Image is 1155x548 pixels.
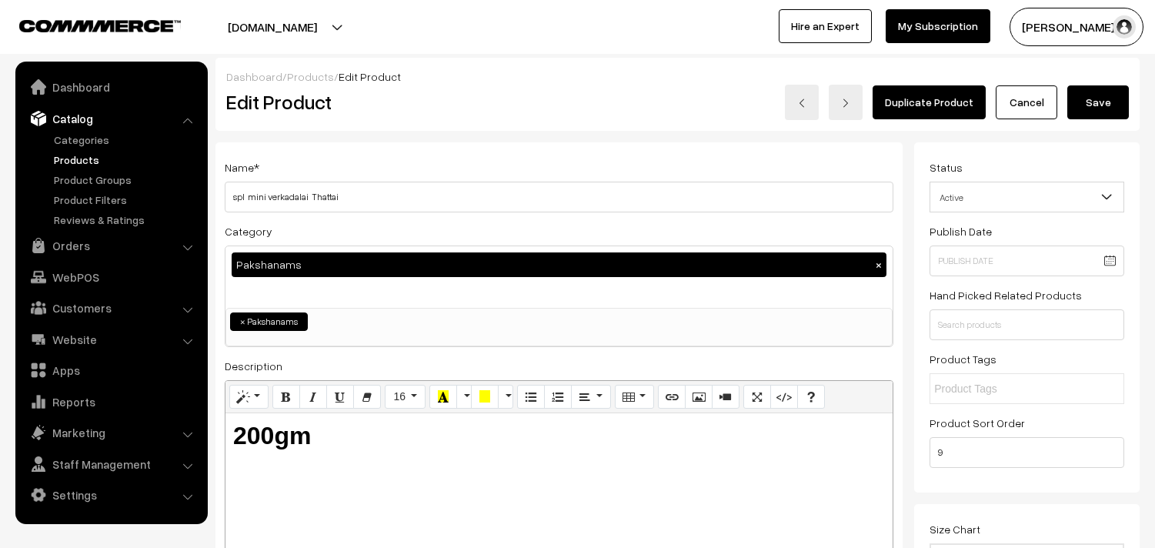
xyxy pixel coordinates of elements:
[225,358,282,374] label: Description
[471,385,499,409] button: Background Color
[930,184,1123,211] span: Active
[930,521,980,537] label: Size Chart
[226,70,282,83] a: Dashboard
[429,385,457,409] button: Recent Color
[996,85,1057,119] a: Cancel
[50,172,202,188] a: Product Groups
[658,385,686,409] button: Link (CTRL+K)
[779,9,872,43] a: Hire an Expert
[743,385,771,409] button: Full Screen
[517,385,545,409] button: Unordered list (CTRL+SHIFT+NUM7)
[50,132,202,148] a: Categories
[353,385,381,409] button: Remove Font Style (CTRL+\)
[326,385,354,409] button: Underline (CTRL+U)
[930,159,963,175] label: Status
[19,326,202,353] a: Website
[930,246,1124,276] input: Publish Date
[770,385,798,409] button: Code View
[930,309,1124,340] input: Search products
[19,73,202,101] a: Dashboard
[930,287,1082,303] label: Hand Picked Related Products
[19,105,202,132] a: Catalog
[19,388,202,416] a: Reports
[50,192,202,208] a: Product Filters
[225,182,893,212] input: Name
[339,70,401,83] span: Edit Product
[19,450,202,478] a: Staff Management
[498,385,513,409] button: More Color
[615,385,654,409] button: Table
[272,385,300,409] button: Bold (CTRL+B)
[299,385,327,409] button: Italic (CTRL+I)
[797,385,825,409] button: Help
[797,99,806,108] img: left-arrow.png
[19,232,202,259] a: Orders
[934,381,1069,397] input: Product Tags
[19,419,202,446] a: Marketing
[930,437,1124,468] input: Enter Number
[886,9,990,43] a: My Subscription
[19,481,202,509] a: Settings
[19,263,202,291] a: WebPOS
[930,223,992,239] label: Publish Date
[571,385,610,409] button: Paragraph
[19,356,202,384] a: Apps
[233,422,311,449] b: 200gm
[226,68,1129,85] div: / /
[50,212,202,228] a: Reviews & Ratings
[930,415,1025,431] label: Product Sort Order
[19,20,181,32] img: COMMMERCE
[393,390,406,403] span: 16
[19,15,154,34] a: COMMMERCE
[225,159,259,175] label: Name
[226,90,589,114] h2: Edit Product
[712,385,739,409] button: Video
[287,70,334,83] a: Products
[385,385,426,409] button: Font Size
[174,8,371,46] button: [DOMAIN_NAME]
[930,351,996,367] label: Product Tags
[544,385,572,409] button: Ordered list (CTRL+SHIFT+NUM8)
[685,385,713,409] button: Picture
[456,385,472,409] button: More Color
[872,258,886,272] button: ×
[873,85,986,119] a: Duplicate Product
[1010,8,1143,46] button: [PERSON_NAME] s…
[229,385,269,409] button: Style
[841,99,850,108] img: right-arrow.png
[930,182,1124,212] span: Active
[232,252,886,277] div: Pakshanams
[1113,15,1136,38] img: user
[1067,85,1129,119] button: Save
[19,294,202,322] a: Customers
[50,152,202,168] a: Products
